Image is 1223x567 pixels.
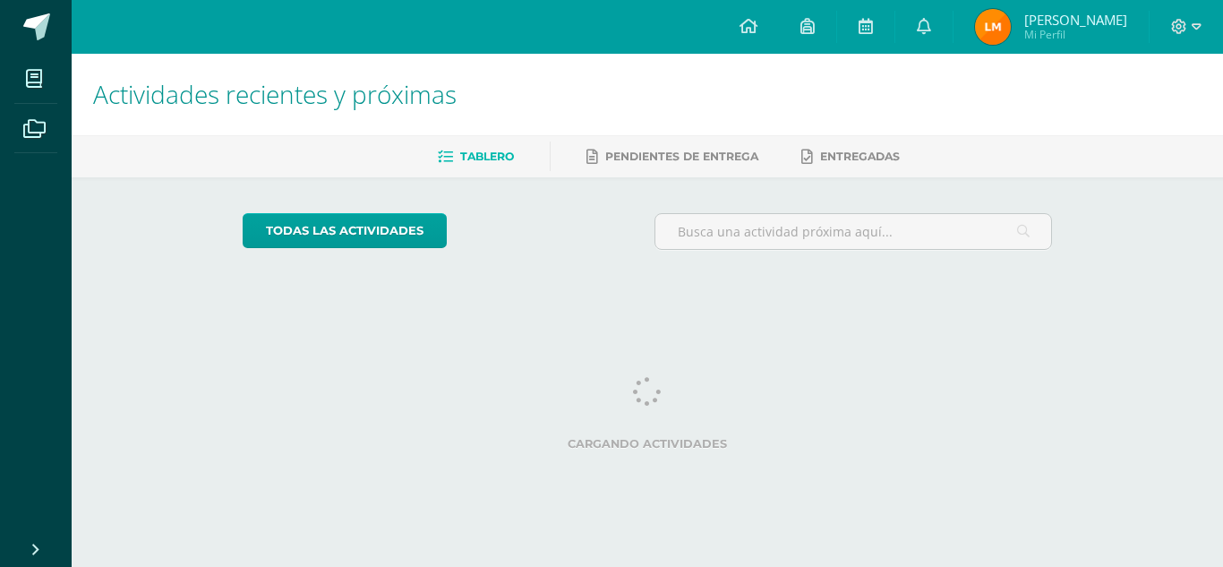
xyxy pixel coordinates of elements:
a: todas las Actividades [243,213,447,248]
span: [PERSON_NAME] [1024,11,1127,29]
input: Busca una actividad próxima aquí... [655,214,1052,249]
span: Tablero [460,150,514,163]
a: Entregadas [801,142,900,171]
a: Tablero [438,142,514,171]
span: Pendientes de entrega [605,150,758,163]
span: Mi Perfil [1024,27,1127,42]
span: Actividades recientes y próximas [93,77,457,111]
span: Entregadas [820,150,900,163]
a: Pendientes de entrega [586,142,758,171]
label: Cargando actividades [243,437,1053,451]
img: 2f5a4b3dc06932fc5c66af153596470d.png [975,9,1011,45]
